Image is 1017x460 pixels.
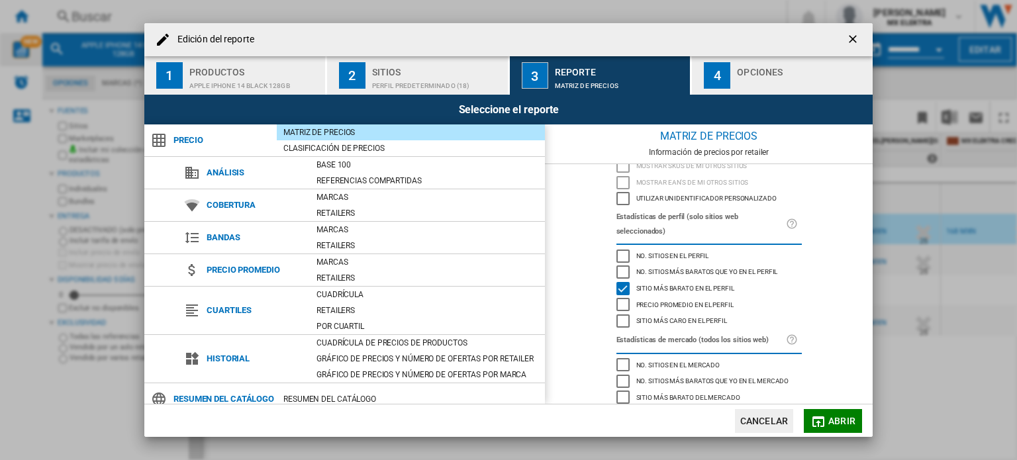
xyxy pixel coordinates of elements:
span: Mostrar EAN's de mi otros sitios [636,177,749,186]
div: Marcas [310,223,545,236]
button: 1 Productos APPLE IPHONE 14 BLACK 128GB [144,56,326,95]
span: Sitio más barato en el perfil [636,283,734,292]
span: Sitio más caro en el perfil [636,315,727,324]
div: Marcas [310,255,545,269]
button: Cancelar [735,409,793,433]
div: Sitios [372,62,503,75]
div: Matriz de precios [545,124,873,148]
div: Resumen del catálogo [277,392,545,406]
md-checkbox: Sitio más caro en el perfil [616,313,802,330]
label: Estadísticas de mercado (todos los sitios web) [616,333,786,347]
span: Análisis [200,163,310,182]
span: Precio promedio [200,261,310,279]
div: Matriz de precios [555,75,685,89]
button: 3 Reporte Matriz de precios [510,56,692,95]
label: Estadísticas de perfil (solo sitios web seleccionados) [616,210,786,239]
div: APPLE IPHONE 14 BLACK 128GB [189,75,320,89]
md-checkbox: No. sitios más baratos que yo en el perfil [616,264,802,281]
div: 2 [339,62,365,89]
md-checkbox: Mostrar SKU'S de mi otros sitios [616,158,802,175]
md-checkbox: Precio promedio en el perfil [616,297,802,313]
div: 3 [522,62,548,89]
div: Base 100 [310,158,545,171]
div: Seleccione el reporte [144,95,873,124]
ng-md-icon: getI18NText('BUTTONS.CLOSE_DIALOG') [846,32,862,48]
span: Cobertura [200,196,310,214]
div: Matriz de precios [277,126,545,139]
span: Utilizar un identificador personalizado [636,193,777,202]
div: 1 [156,62,183,89]
div: Gráfico de precios y número de ofertas por retailer [310,352,545,365]
md-checkbox: Sitio más barato en el perfil [616,280,802,297]
span: Cuartiles [200,301,310,320]
md-checkbox: Mostrar EAN's de mi otros sitios [616,174,802,191]
div: Retailers [310,207,545,220]
span: Historial [200,349,310,368]
div: Por cuartil [310,320,545,333]
button: 4 Opciones [692,56,873,95]
div: Retailers [310,271,545,285]
div: Perfil predeterminado (18) [372,75,503,89]
span: Bandas [200,228,310,247]
span: No. sitios más baratos que yo en el mercado [636,375,789,385]
md-checkbox: Sitio más barato del mercado [616,389,802,406]
button: getI18NText('BUTTONS.CLOSE_DIALOG') [841,26,867,53]
div: Retailers [310,239,545,252]
md-checkbox: No. sitios en el perfil [616,248,802,264]
span: No. sitios más baratos que yo en el perfil [636,266,778,275]
md-checkbox: Utilizar un identificador personalizado [616,191,802,207]
span: Precio promedio en el perfil [636,299,734,308]
div: Cuadrícula [310,288,545,301]
div: Gráfico de precios y número de ofertas por marca [310,368,545,381]
button: 2 Sitios Perfil predeterminado (18) [327,56,509,95]
span: No. sitios en el perfil [636,250,709,259]
span: No. sitios en el mercado [636,359,720,369]
md-checkbox: No. sitios en el mercado [616,357,802,373]
span: Precio [167,131,277,150]
div: Clasificación de precios [277,142,545,155]
span: Abrir [828,416,855,426]
div: Cuadrícula de precios de productos [310,336,545,349]
md-checkbox: No. sitios más baratos que yo en el mercado [616,373,802,390]
span: Resumen del catálogo [167,390,277,408]
span: Mostrar SKU'S de mi otros sitios [636,160,748,169]
span: Sitio más barato del mercado [636,392,740,401]
div: Referencias compartidas [310,174,545,187]
h4: Edición del reporte [171,33,254,46]
div: Marcas [310,191,545,204]
div: Retailers [310,304,545,317]
div: Opciones [737,62,867,75]
div: Información de precios por retailer [545,148,873,157]
div: Productos [189,62,320,75]
div: 4 [704,62,730,89]
div: Reporte [555,62,685,75]
button: Abrir [804,409,862,433]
